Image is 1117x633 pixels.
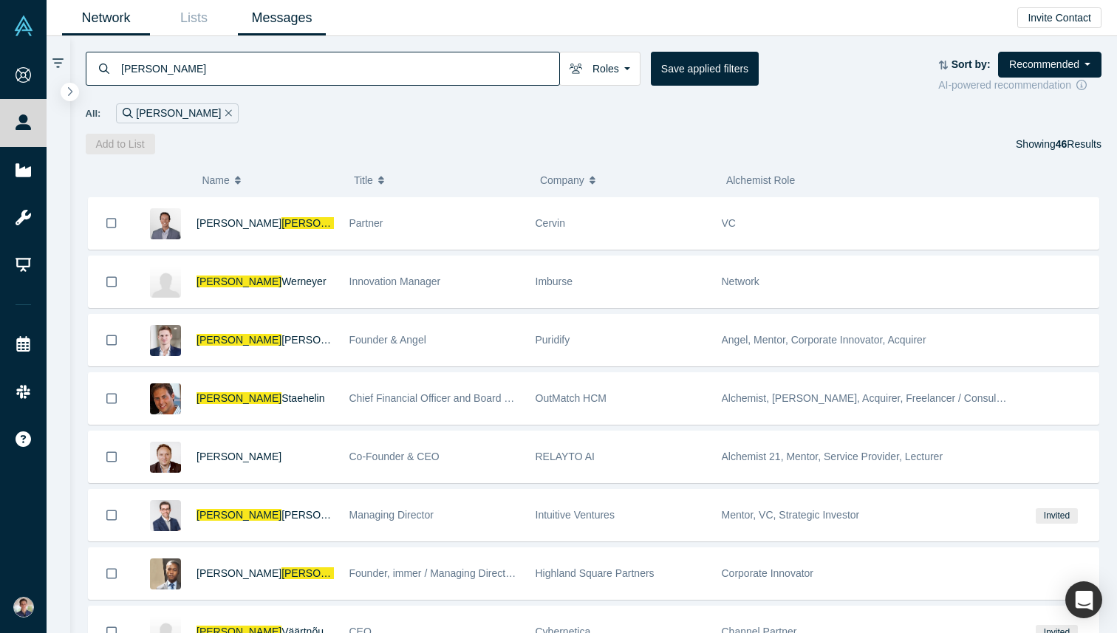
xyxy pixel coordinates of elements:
span: Company [540,165,584,196]
span: Puridify [536,334,570,346]
img: Alex Shevelenko's Profile Image [150,442,181,473]
span: [PERSON_NAME] [281,217,366,229]
img: Oliver Staehelin's Profile Image [150,383,181,414]
div: [PERSON_NAME] [116,103,239,123]
span: [PERSON_NAME] [281,334,366,346]
img: Taylor Oliver's Profile Image [150,208,181,239]
span: Founder & Angel [349,334,426,346]
span: Intuitive Ventures [536,509,615,521]
button: Recommended [998,52,1101,78]
span: Alchemist 21, Mentor, Service Provider, Lecturer [722,451,943,462]
a: [PERSON_NAME][PERSON_NAME] [197,567,366,579]
img: Oliver Hardick's Profile Image [150,325,181,356]
span: [PERSON_NAME] MD [281,509,386,521]
a: [PERSON_NAME][PERSON_NAME] MD [197,509,386,521]
img: Oliver Werneyer's Profile Image [150,267,181,298]
span: RELAYTO AI [536,451,595,462]
span: [PERSON_NAME] [197,392,281,404]
img: Oliver Keown MD's Profile Image [150,500,181,531]
span: [PERSON_NAME] [281,567,366,579]
span: Founder, immer / Managing Director, Highland Square Partners [349,567,639,579]
span: Alchemist, [PERSON_NAME], Acquirer, Freelancer / Consultant, Faculty [722,392,1053,404]
a: [PERSON_NAME]Werneyer [197,276,327,287]
a: Network [62,1,150,35]
button: Bookmark [89,490,134,541]
span: Innovation Manager [349,276,441,287]
div: Showing [1016,134,1101,154]
span: Network [722,276,759,287]
a: Messages [238,1,326,35]
span: Managing Director [349,509,434,521]
span: Angel, Mentor, Corporate Innovator, Acquirer [722,334,926,346]
button: Company [540,165,711,196]
button: Title [354,165,525,196]
span: Werneyer [281,276,326,287]
img: Andres Meiners's Account [13,597,34,617]
span: [PERSON_NAME] [197,217,281,229]
span: Highland Square Partners [536,567,655,579]
span: Chief Financial Officer and Board Member @ OutMatch, Co-Founder & CEO @ Pomello (acquired), Partn... [349,392,903,404]
span: Alchemist Role [726,174,795,186]
span: [PERSON_NAME] [197,567,281,579]
button: Bookmark [89,315,134,366]
input: Search by name, title, company, summary, expertise, investment criteria or topics of focus [120,51,559,86]
img: Compton Oliver's Profile Image [150,558,181,589]
span: Results [1056,138,1101,150]
a: [PERSON_NAME][PERSON_NAME] [197,217,366,229]
span: Imburse [536,276,573,287]
span: All: [86,106,101,121]
span: Title [354,165,373,196]
span: Name [202,165,229,196]
button: Name [202,165,338,196]
span: [PERSON_NAME] [197,276,281,287]
span: Staehelin [281,392,324,404]
span: Cervin [536,217,565,229]
span: Invited [1036,508,1077,524]
span: [PERSON_NAME] [197,334,281,346]
strong: Sort by: [952,58,991,70]
button: Invite Contact [1017,7,1101,28]
button: Bookmark [89,197,134,249]
span: Corporate Innovator [722,567,814,579]
span: OutMatch HCM [536,392,607,404]
span: Mentor, VC, Strategic Investor [722,509,860,521]
span: Partner [349,217,383,229]
a: Lists [150,1,238,35]
button: Bookmark [89,373,134,424]
a: [PERSON_NAME]Staehelin [197,392,325,404]
span: [PERSON_NAME] [197,509,281,521]
button: Remove Filter [221,105,232,122]
button: Bookmark [89,431,134,482]
button: Bookmark [89,548,134,599]
strong: 46 [1056,138,1068,150]
button: Bookmark [89,256,134,307]
a: [PERSON_NAME] [197,451,281,462]
img: Alchemist Vault Logo [13,16,34,36]
button: Add to List [86,134,155,154]
span: VC [722,217,736,229]
button: Roles [559,52,641,86]
div: AI-powered recommendation [938,78,1101,93]
a: [PERSON_NAME][PERSON_NAME] [197,334,366,346]
span: Co-Founder & CEO [349,451,440,462]
button: Save applied filters [651,52,759,86]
